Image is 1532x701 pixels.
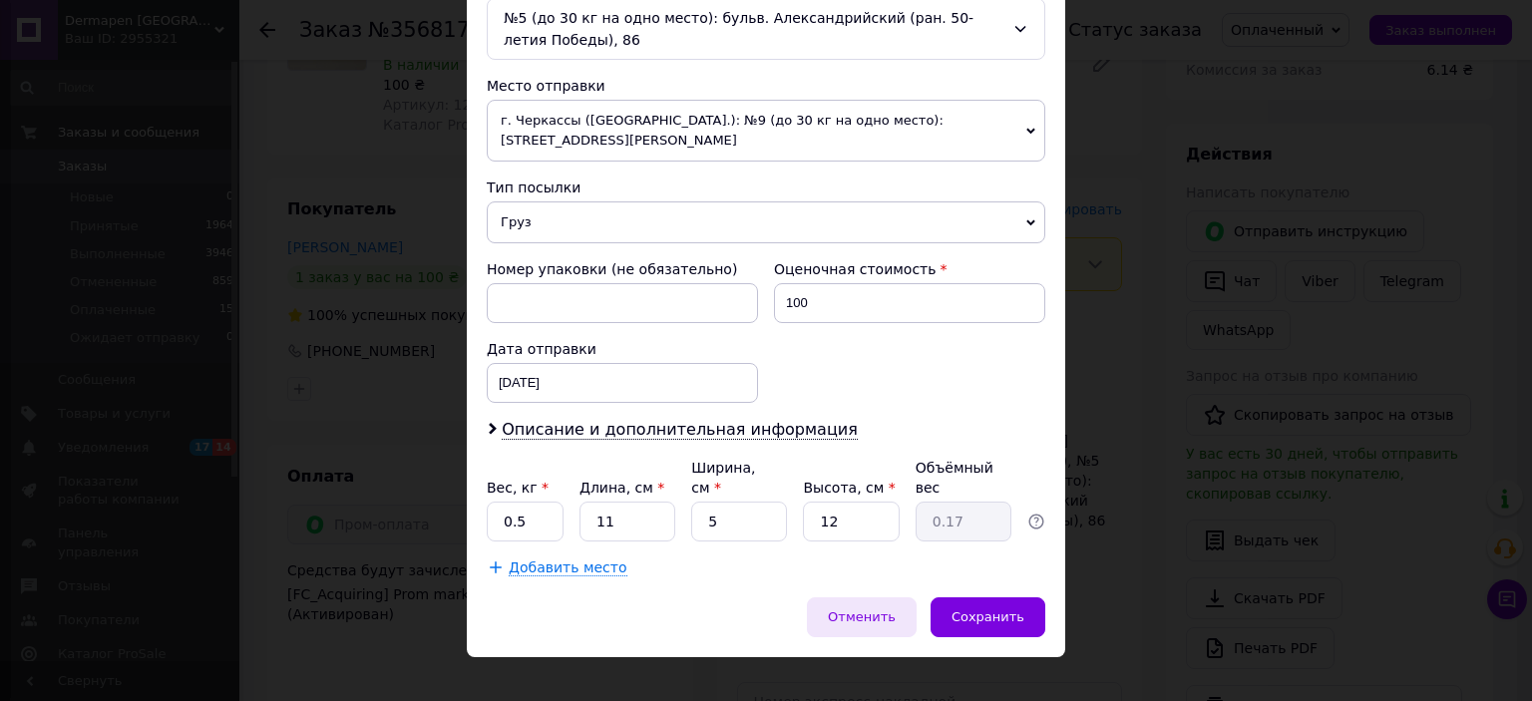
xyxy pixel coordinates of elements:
label: Вес, кг [487,480,549,496]
label: Высота, см [803,480,895,496]
span: г. Черкассы ([GEOGRAPHIC_DATA].): №9 (до 30 кг на одно место): [STREET_ADDRESS][PERSON_NAME] [487,100,1045,162]
span: Отменить [828,609,896,624]
span: Место отправки [487,78,605,94]
div: Объёмный вес [916,458,1011,498]
label: Ширина, см [691,460,755,496]
span: Тип посылки [487,179,580,195]
span: Сохранить [952,609,1024,624]
span: Описание и дополнительная информация [502,420,858,440]
div: Номер упаковки (не обязательно) [487,259,758,279]
span: Добавить место [509,559,627,576]
span: Груз [487,201,1045,243]
label: Длина, см [579,480,664,496]
div: Дата отправки [487,339,758,359]
div: Оценочная стоимость [774,259,1045,279]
